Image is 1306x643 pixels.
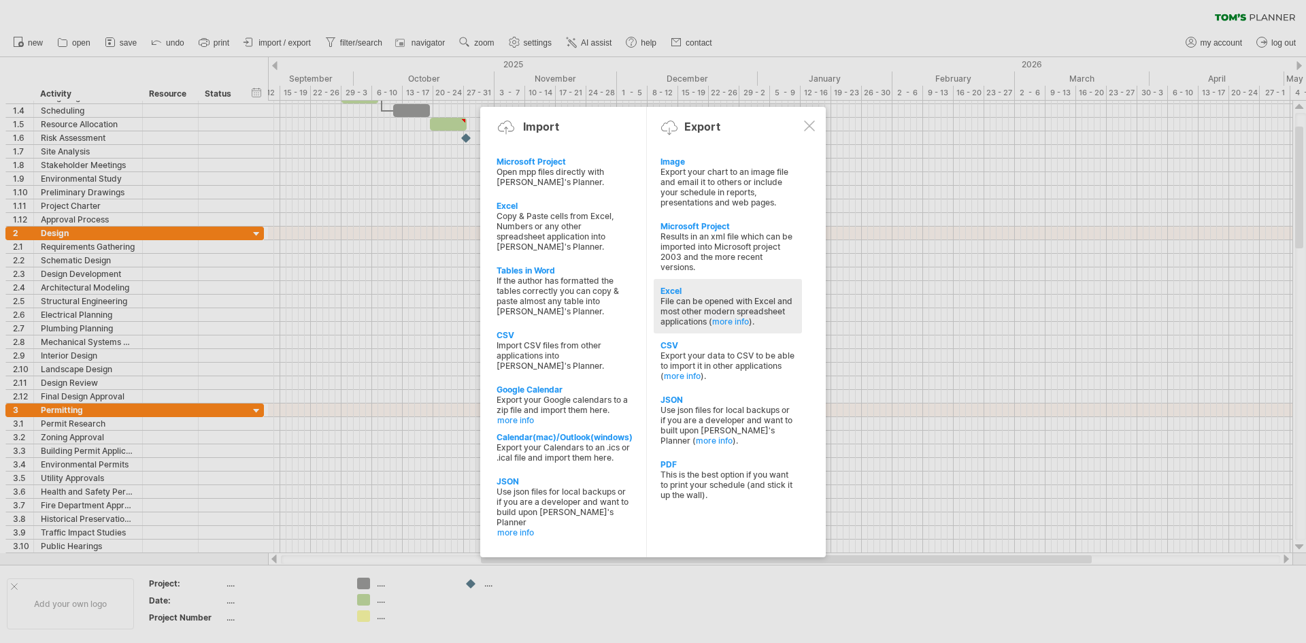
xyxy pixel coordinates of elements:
div: Image [660,156,795,167]
div: File can be opened with Excel and most other modern spreadsheet applications ( ). [660,296,795,327]
a: more info [664,371,701,381]
div: Excel [497,201,631,211]
a: more info [712,316,749,327]
div: Results in an xml file which can be imported into Microsoft project 2003 and the more recent vers... [660,231,795,272]
div: Use json files for local backups or if you are a developer and want to built upon [PERSON_NAME]'s... [660,405,795,446]
div: Export [684,120,720,133]
div: Import [523,120,559,133]
div: Tables in Word [497,265,631,276]
a: more info [497,527,632,538]
a: more info [696,435,733,446]
div: Export your data to CSV to be able to import it in other applications ( ). [660,350,795,381]
div: PDF [660,459,795,469]
div: This is the best option if you want to print your schedule (and stick it up the wall). [660,469,795,500]
div: CSV [660,340,795,350]
div: If the author has formatted the tables correctly you can copy & paste almost any table into [PERS... [497,276,631,316]
div: Excel [660,286,795,296]
div: Microsoft Project [660,221,795,231]
div: JSON [660,395,795,405]
div: Copy & Paste cells from Excel, Numbers or any other spreadsheet application into [PERSON_NAME]'s ... [497,211,631,252]
div: Export your chart to an image file and email it to others or include your schedule in reports, pr... [660,167,795,208]
a: more info [497,415,632,425]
